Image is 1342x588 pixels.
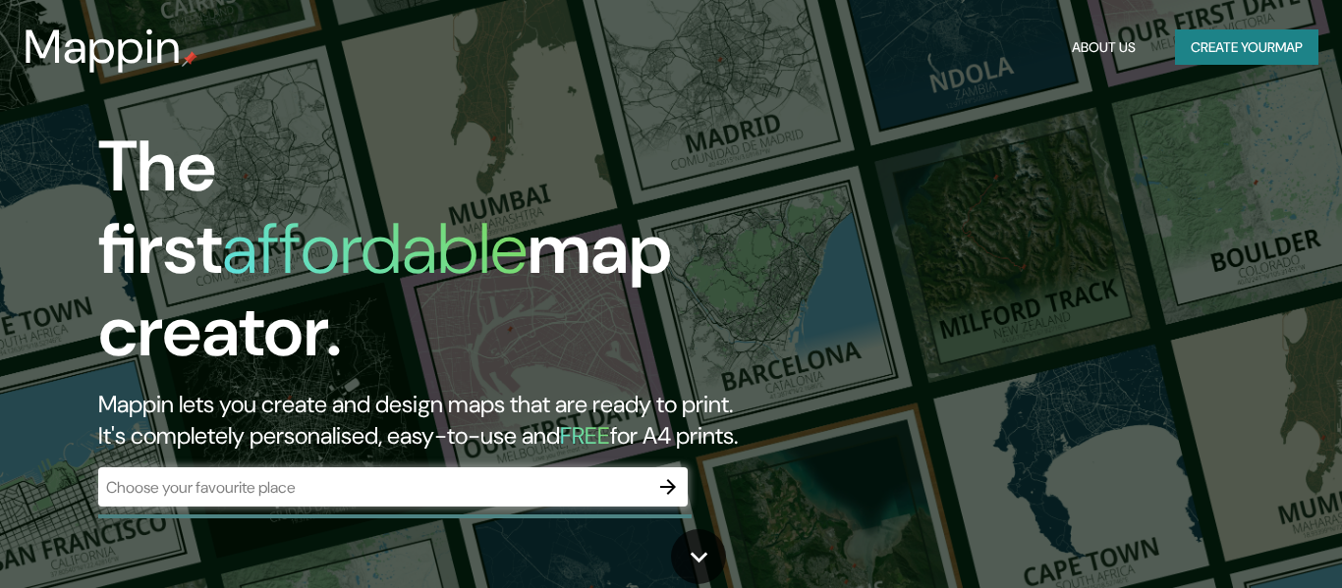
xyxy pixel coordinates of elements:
input: Choose your favourite place [98,476,648,499]
button: About Us [1064,29,1144,66]
h5: FREE [560,420,610,451]
h2: Mappin lets you create and design maps that are ready to print. It's completely personalised, eas... [98,389,769,452]
h1: affordable [222,203,528,294]
button: Create yourmap [1175,29,1318,66]
h3: Mappin [24,20,182,75]
img: mappin-pin [182,51,197,67]
h1: The first map creator. [98,126,769,389]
